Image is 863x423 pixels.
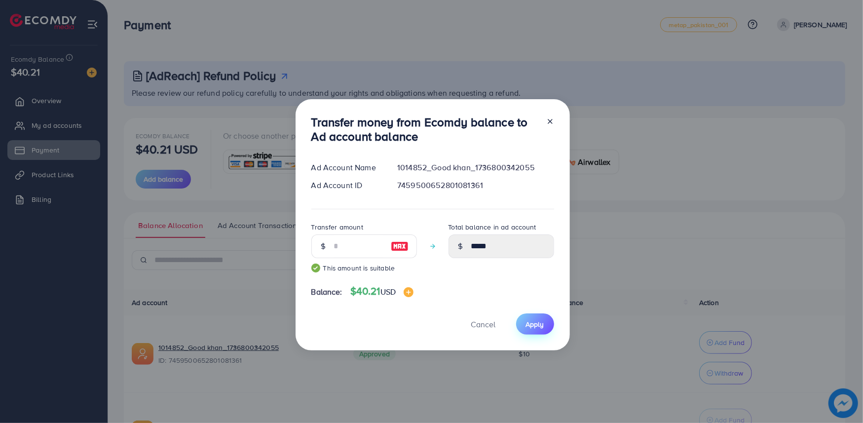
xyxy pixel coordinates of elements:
[311,222,363,232] label: Transfer amount
[380,286,396,297] span: USD
[389,180,562,191] div: 7459500652801081361
[311,115,538,144] h3: Transfer money from Ecomdy balance to Ad account balance
[404,287,413,297] img: image
[311,264,320,272] img: guide
[526,319,544,329] span: Apply
[311,263,417,273] small: This amount is suitable
[303,162,390,173] div: Ad Account Name
[516,313,554,335] button: Apply
[303,180,390,191] div: Ad Account ID
[389,162,562,173] div: 1014852_Good khan_1736800342055
[459,313,508,335] button: Cancel
[311,286,342,298] span: Balance:
[350,285,413,298] h4: $40.21
[471,319,496,330] span: Cancel
[449,222,536,232] label: Total balance in ad account
[391,240,409,252] img: image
